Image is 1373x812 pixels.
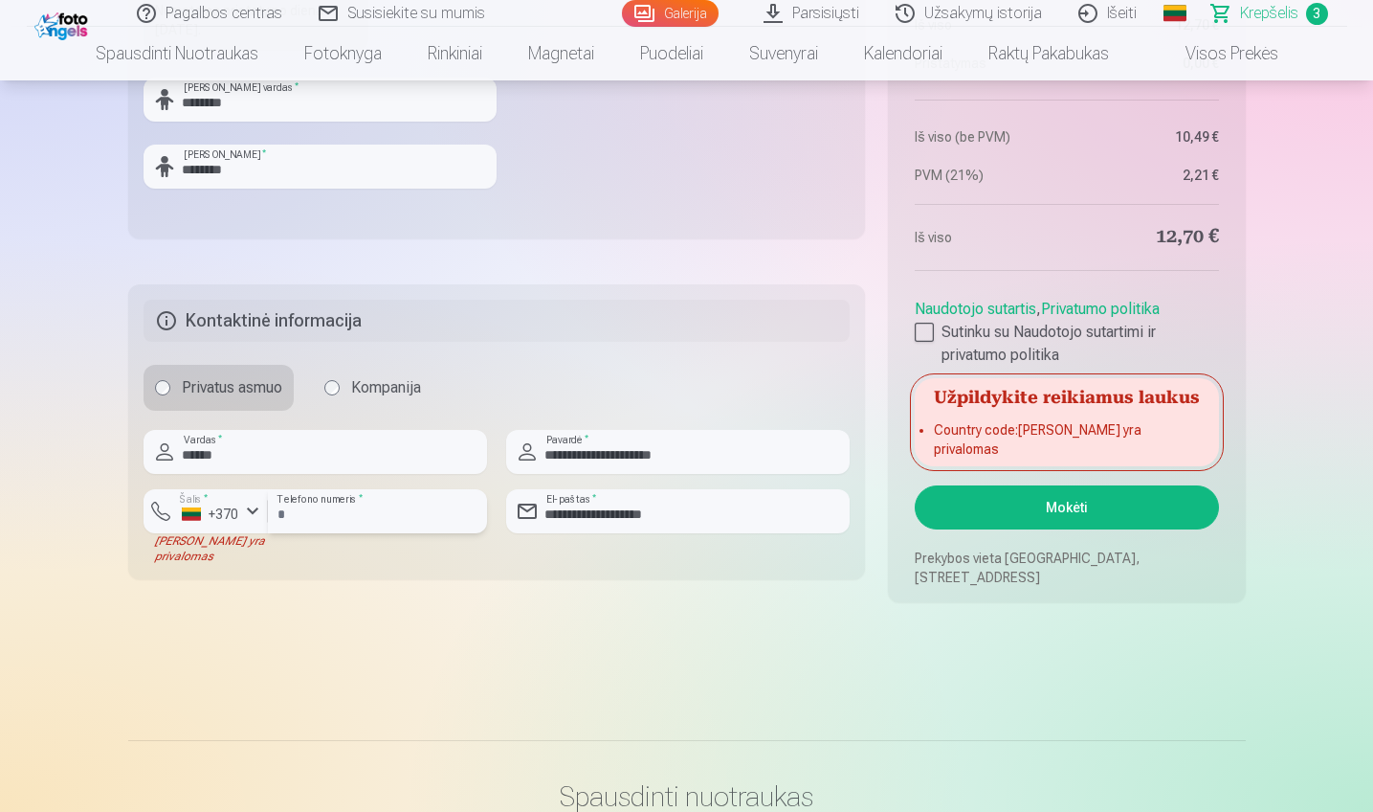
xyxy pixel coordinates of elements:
a: Rinkiniai [405,27,505,80]
label: Privatus asmuo [144,365,294,411]
div: , [915,290,1218,367]
a: Suvenyrai [726,27,841,80]
a: Privatumo politika [1041,300,1160,318]
input: Kompanija [324,380,340,395]
div: [PERSON_NAME] yra privalomas [144,533,268,564]
span: 3 [1306,3,1328,25]
a: Raktų pakabukas [965,27,1132,80]
label: Sutinku su Naudotojo sutartimi ir privatumo politika [915,321,1218,367]
label: Šalis [174,492,213,507]
a: Kalendoriai [841,27,965,80]
button: Šalis*+370 [144,489,268,533]
li: Country code : [PERSON_NAME] yra privalomas [934,420,1199,459]
a: Spausdinti nuotraukas [73,27,281,80]
dd: 2,21 € [1076,166,1219,185]
a: Puodeliai [617,27,726,80]
h5: Kontaktinė informacija [144,300,851,342]
label: Kompanija [313,365,432,411]
a: Fotoknyga [281,27,405,80]
dd: 12,70 € [1076,224,1219,251]
dt: PVM (21%) [915,166,1057,185]
dt: Iš viso [915,224,1057,251]
p: Prekybos vieta [GEOGRAPHIC_DATA], [STREET_ADDRESS] [915,549,1218,587]
div: +370 [182,505,239,524]
input: Privatus asmuo [155,380,170,395]
a: Naudotojo sutartis [915,300,1036,318]
a: Visos prekės [1132,27,1301,80]
span: Krepšelis [1240,2,1298,25]
a: Magnetai [505,27,617,80]
h5: Užpildykite reikiamus laukus [915,378,1218,413]
img: /fa2 [34,8,93,40]
dt: Iš viso (be PVM) [915,127,1057,147]
dd: 10,49 € [1076,127,1219,147]
button: Mokėti [915,485,1218,530]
